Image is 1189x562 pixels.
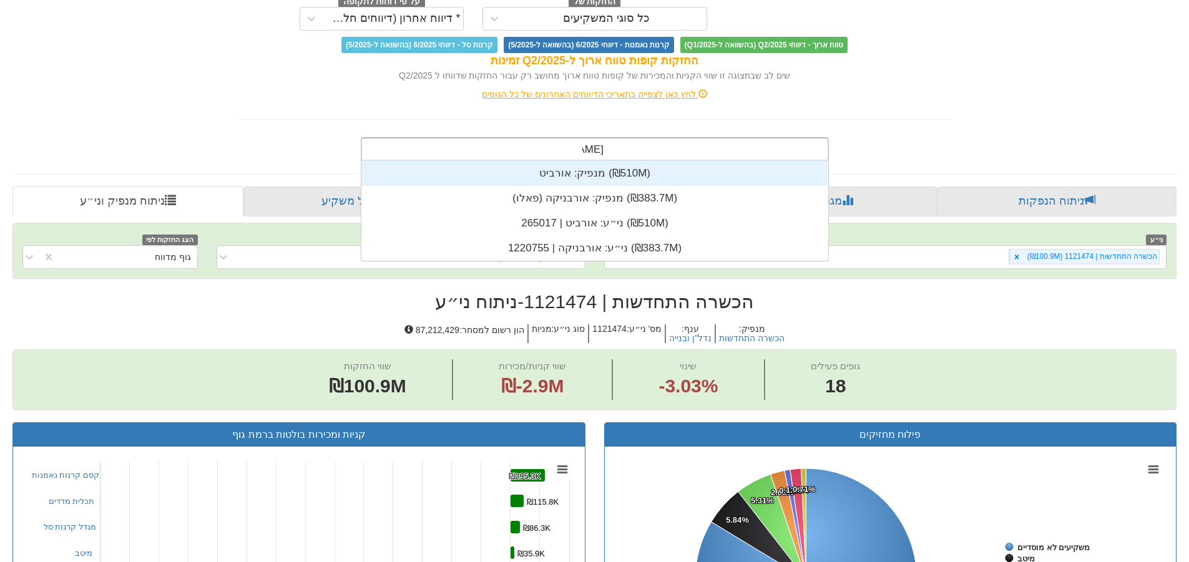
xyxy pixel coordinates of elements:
span: שווי החזקות [344,361,391,371]
tspan: 0.71% [793,485,816,494]
span: -3.03% [658,373,718,400]
span: 18 [811,373,860,400]
h5: ענף : [665,324,715,344]
div: grid [361,161,828,261]
span: ני״ע [1146,235,1167,245]
tspan: ₪35.9K [517,549,545,558]
tspan: 5.31% [751,496,774,505]
div: ני״ע: ‏אורביט | 265017 ‎(₪510M)‎ [361,211,828,236]
tspan: משקיעים לא מוסדיים [1017,543,1090,552]
tspan: ₪86.3K [523,523,550,533]
div: גוף מדווח [155,251,191,263]
tspan: 5.84% [726,515,749,525]
div: לחץ כאן לצפייה בתאריכי הדיווחים האחרונים של כל הגופים [230,88,960,100]
span: שווי קניות/מכירות [499,361,565,371]
a: קסם קרנות נאמנות [32,470,99,480]
a: מיטב [75,548,92,558]
span: ₪100.9M [329,375,406,396]
div: הכשרה התחדשות | 1121474 (₪100.9M) [1024,250,1159,264]
div: שים לב שבתצוגה זו שווי הקניות והמכירות של קופות טווח ארוך מחושב רק עבור החזקות שדווחו ל Q2/2025 [239,69,951,82]
a: תכלית מדדים [49,497,95,506]
tspan: ₪115.8K [527,497,559,506]
span: שינוי [680,361,697,371]
div: החזקות קופות טווח ארוך ל-Q2/2025 זמינות [239,53,951,69]
button: הכשרה התחדשות [719,334,785,343]
a: ניתוח מנפיק וני״ע [12,187,243,216]
span: ₪-2.9M [501,375,564,396]
h3: קניות ומכירות בולטות ברמת גוף [22,429,575,440]
tspan: ₪295.3K [509,472,541,481]
tspan: 1.59% [786,485,809,495]
button: נדל"ן ובנייה [669,334,712,343]
span: קרנות סל - דיווחי 6/2025 (בהשוואה ל-5/2025) [341,37,497,53]
span: גופים פעילים [811,361,860,371]
div: מנפיק: ‏אורבניקה (פאלו) ‎(₪383.7M)‎ [361,186,828,211]
div: ני״ע: ‏אורבניקה | 1220755 ‎(₪383.7M)‎ [361,236,828,261]
div: * דיווח אחרון (דיווחים חלקיים) [326,12,461,25]
span: קרנות נאמנות - דיווחי 6/2025 (בהשוואה ל-5/2025) [504,37,673,53]
h3: פילוח מחזיקים [614,429,1167,440]
div: מנפיק: ‏אורביט ‎(₪510M)‎ [361,161,828,186]
a: מגדל קרנות סל [44,522,96,531]
h5: סוג ני״ע : מניות [527,324,589,344]
h2: הכשרה התחדשות | 1121474 - ניתוח ני״ע [12,291,1177,312]
span: טווח ארוך - דיווחי Q2/2025 (בהשוואה ל-Q1/2025) [680,37,848,53]
tspan: 2.08% [771,488,794,497]
span: הצג החזקות לפי [142,235,197,245]
h5: מנפיק : [715,324,788,344]
h5: מס' ני״ע : 1121474 [588,324,665,344]
a: פרופיל משקיע [243,187,478,216]
div: כל סוגי המשקיעים [563,12,650,25]
h5: הון רשום למסחר : 87,212,429 [401,324,527,344]
tspan: 0.81% [779,486,802,495]
a: ניתוח הנפקות [937,187,1177,216]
